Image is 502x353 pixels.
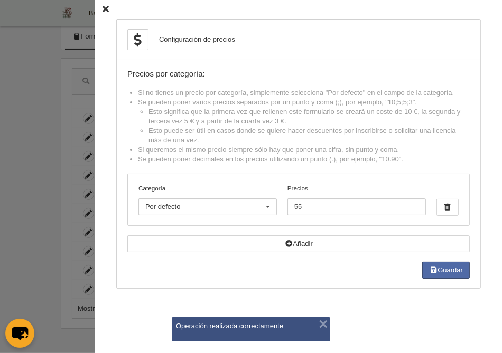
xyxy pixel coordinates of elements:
li: Esto puede ser útil en casos donde se quiere hacer descuentos por inscribirse o solicitar una lic... [148,126,470,145]
button: Guardar [422,262,470,279]
label: Precios [287,184,426,215]
li: Esto significa que la primera vez que rellenen este formulario se creará un coste de 10 €, la seg... [148,107,470,126]
button: × [315,316,331,332]
i: Cerrar [103,6,109,13]
span: Por defecto [145,203,181,211]
li: Si no tienes un precio por categoría, simplemente selecciona "Por defecto" en el campo de la cate... [138,88,470,98]
div: Configuración de precios [159,35,235,44]
li: Si queremos el mismo precio siempre sólo hay que poner una cifra, sin punto y coma. [138,145,470,155]
input: Precios [287,198,426,215]
label: Categoría [138,184,277,193]
button: Añadir [127,235,470,252]
li: Se pueden poner decimales en los precios utilizando un punto (.), por ejemplo, "10.90". [138,155,470,164]
li: Se pueden poner varios precios separados por un punto y coma (;), por ejemplo, "10;5;5;3". [138,98,470,145]
button: chat-button [5,319,34,348]
div: Operación realizada correctamente [176,321,326,331]
div: Precios por categoría: [127,70,470,79]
